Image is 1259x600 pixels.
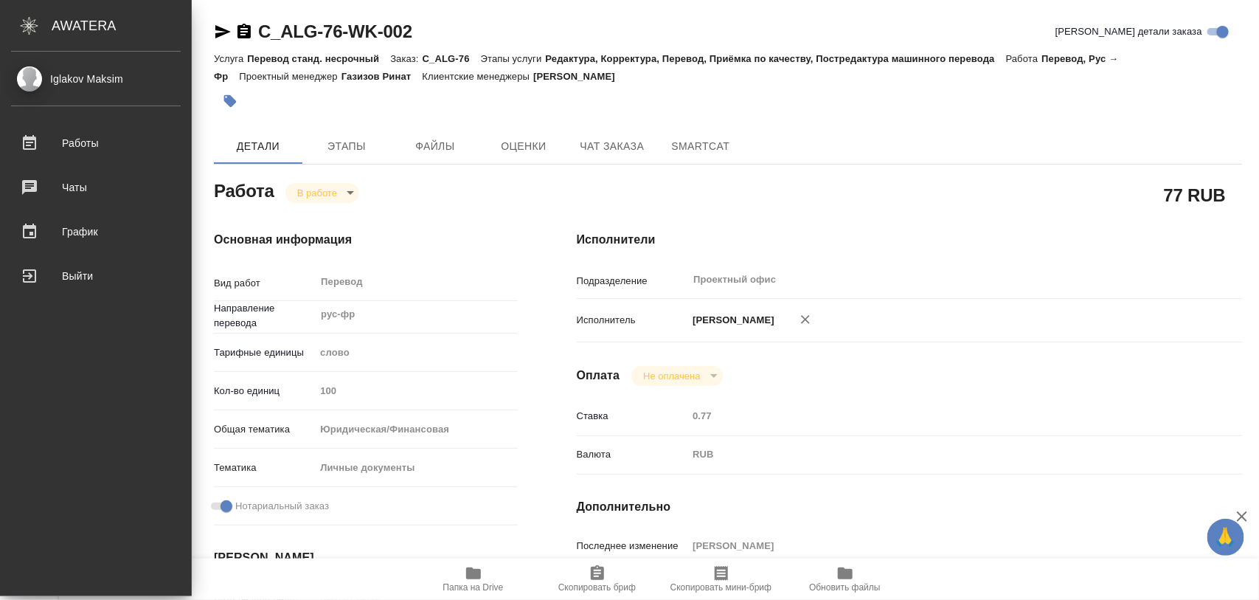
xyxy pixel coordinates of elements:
span: Папка на Drive [443,582,504,593]
div: Юридическая/Финансовая [315,417,517,442]
div: Чаты [11,176,181,199]
p: Кол-во единиц [214,384,315,399]
p: Исполнитель [577,313,688,328]
div: В работе [285,183,359,203]
a: C_ALG-76-WK-002 [258,21,412,41]
p: Тематика [214,461,315,475]
span: Чат заказа [577,137,648,156]
button: В работе [293,187,341,199]
h2: 77 RUB [1164,182,1226,207]
input: Пустое поле [315,380,517,401]
div: В работе [631,366,722,386]
h4: Основная информация [214,231,518,249]
button: Удалить исполнителя [789,303,822,336]
span: Обновить файлы [809,582,881,593]
input: Пустое поле [687,535,1187,556]
div: слово [315,340,517,365]
div: Iglakov Maksim [11,71,181,87]
button: Папка на Drive [412,559,535,600]
button: Скопировать бриф [535,559,659,600]
h4: Исполнители [577,231,1243,249]
span: Оценки [488,137,559,156]
button: Не оплачена [639,370,704,382]
p: Валюта [577,447,688,462]
span: Скопировать бриф [558,582,636,593]
span: 🙏 [1213,522,1238,553]
a: Чаты [4,169,188,206]
p: Тарифные единицы [214,345,315,360]
p: [PERSON_NAME] [687,313,774,328]
button: Обновить файлы [783,559,907,600]
p: Направление перевода [214,301,315,331]
h4: Оплата [577,367,620,385]
div: График [11,221,181,243]
div: Личные документы [315,455,517,480]
span: [PERSON_NAME] детали заказа [1055,24,1202,39]
p: Редактура, Корректура, Перевод, Приёмка по качеству, Постредактура машинного перевода [546,53,1006,64]
p: Заказ: [390,53,422,64]
p: Этапы услуги [481,53,546,64]
button: Добавить тэг [214,85,246,117]
span: SmartCat [665,137,736,156]
a: Выйти [4,258,188,294]
a: Работы [4,125,188,162]
input: Пустое поле [687,405,1187,427]
p: Газизов Ринат [341,71,423,82]
p: Перевод станд. несрочный [247,53,390,64]
span: Этапы [311,137,382,156]
p: Проектный менеджер [239,71,341,82]
p: Последнее изменение [577,539,688,554]
p: Общая тематика [214,422,315,437]
p: Услуга [214,53,247,64]
div: Выйти [11,265,181,287]
a: График [4,213,188,250]
p: Подразделение [577,274,688,289]
div: Работы [11,132,181,154]
h4: Дополнительно [577,498,1243,516]
h4: [PERSON_NAME] [214,549,518,567]
p: Клиентские менеджеры [422,71,533,82]
span: Файлы [400,137,471,156]
p: Ставка [577,409,688,424]
button: Скопировать ссылку для ЯМессенджера [214,23,232,41]
button: Скопировать мини-бриф [659,559,783,600]
span: Детали [223,137,294,156]
h2: Работа [214,176,274,203]
p: C_ALG-76 [423,53,481,64]
p: [PERSON_NAME] [533,71,626,82]
p: Работа [1006,53,1042,64]
div: AWATERA [52,11,192,41]
span: Скопировать мини-бриф [670,582,771,593]
button: Скопировать ссылку [235,23,253,41]
div: RUB [687,442,1187,467]
p: Вид работ [214,276,315,291]
span: Нотариальный заказ [235,499,329,514]
button: 🙏 [1207,519,1244,556]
